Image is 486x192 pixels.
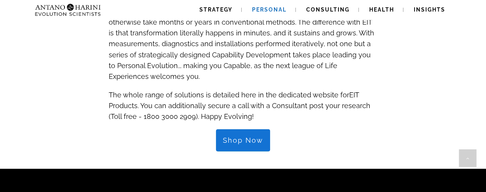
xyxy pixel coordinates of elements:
[216,129,270,152] a: Shop Now
[199,7,232,13] span: Strategy
[414,7,445,13] span: Insights
[109,91,359,110] span: EIT Products
[369,7,394,13] span: Health
[109,102,370,120] span: . You can additionally secure a call with a Consultant post your research (Toll free - 1800 3000 ...
[109,87,359,111] a: EIT Products
[252,7,287,13] span: Personal
[306,7,350,13] span: Consulting
[223,136,263,145] span: Shop Now
[109,91,349,99] span: The whole range of solutions is detailed here in the dedicated website for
